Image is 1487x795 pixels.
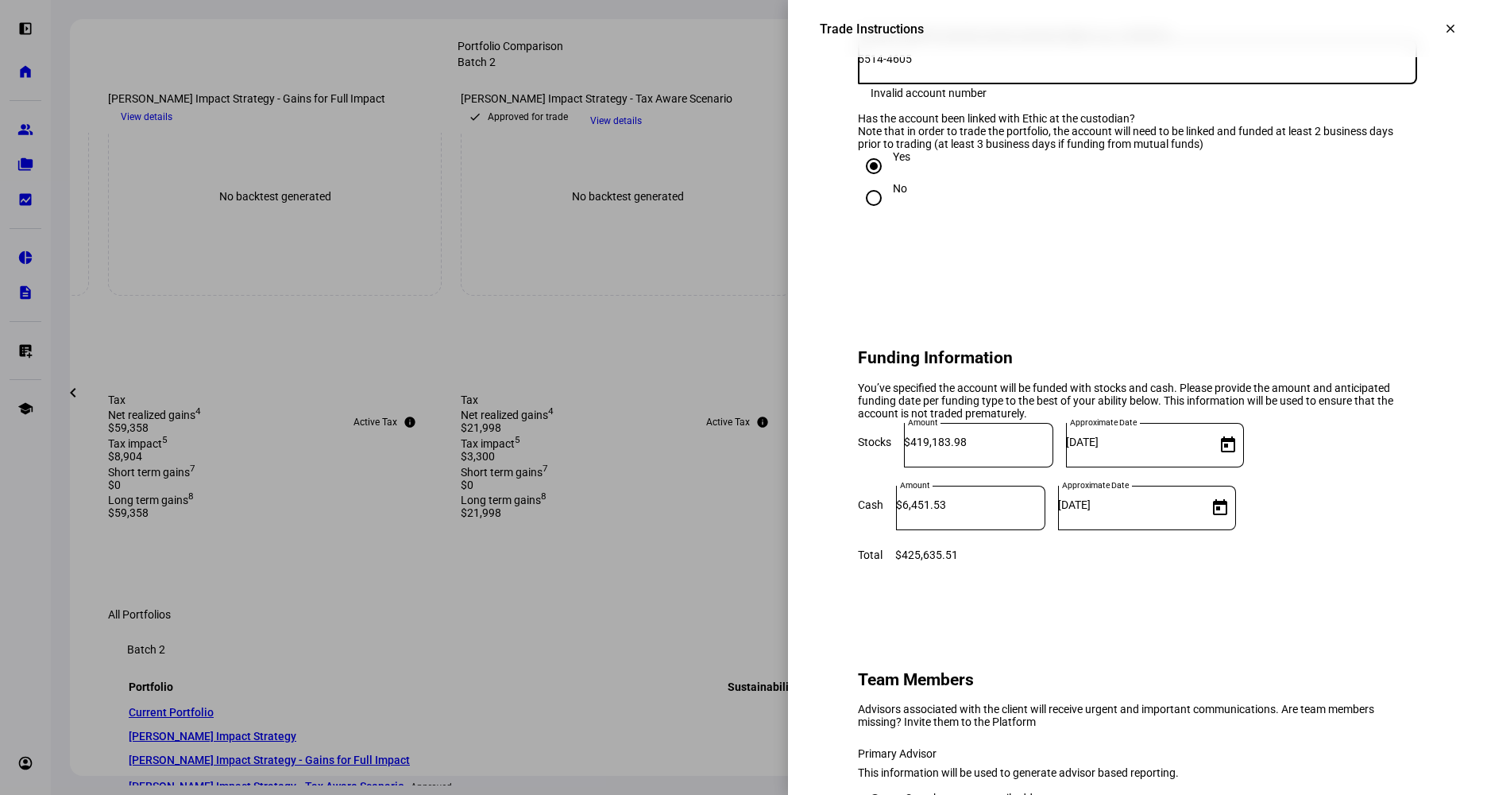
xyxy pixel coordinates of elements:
[858,112,1417,125] div: Has the account been linked with Ethic at the custodian?
[1204,492,1236,524] button: Open calendar
[858,766,1417,779] div: This information will be used to generate advisor based reporting.
[858,436,891,448] div: Stocks
[858,747,1417,760] div: Primary Advisor
[908,417,938,427] mat-label: Amount
[820,21,924,37] div: Trade Instructions
[858,549,883,561] div: Total
[858,703,1417,728] div: Advisors associated with the client will receive urgent and important communications. Are team me...
[858,498,883,511] div: Cash
[900,480,930,490] mat-label: Amount
[858,670,1417,689] h2: Team Members
[896,498,902,511] span: $
[871,87,987,99] div: Invalid account number
[858,382,1417,420] div: You’ve specified the account will be funded with stocks and cash. Please provide the amount and a...
[895,549,958,561] div: $425,635.51
[1443,21,1458,36] mat-icon: clear
[1212,429,1244,461] button: Open calendar
[1070,417,1137,427] mat-label: Approximate Date
[893,182,907,195] div: No
[904,436,910,448] span: $
[893,150,910,163] div: Yes
[858,348,1417,367] h2: Funding Information
[858,125,1417,150] div: Note that in order to trade the portfolio, the account will need to be linked and funded at least...
[1062,480,1129,490] mat-label: Approximate Date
